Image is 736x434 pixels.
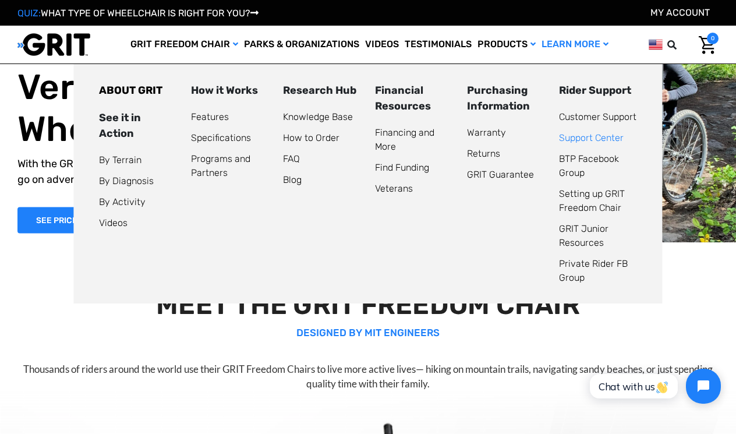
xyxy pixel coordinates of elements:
p: DESIGNED BY MIT ENGINEERS [19,326,718,341]
a: By Terrain [99,154,141,165]
a: Setting up GRIT Freedom Chair [559,188,625,213]
div: Research Hub [283,83,361,98]
a: Products [475,26,539,63]
a: QUIZ:WHAT TYPE OF WHEELCHAIR IS RIGHT FOR YOU? [17,8,259,19]
img: us.png [649,37,663,52]
a: Testimonials [402,26,475,63]
div: Financial Resources [375,83,453,114]
a: By Diagnosis [99,175,154,186]
a: Private Rider FB Group [559,258,628,283]
iframe: Tidio Chat [577,359,731,414]
span: QUIZ: [17,8,41,19]
a: Knowledge Base [283,111,353,122]
a: Veterans [375,183,413,194]
img: GRIT All-Terrain Wheelchair and Mobility Equipment [17,33,90,57]
div: See it in Action [99,110,177,142]
input: Search [673,33,690,57]
a: Cart with 0 items [690,33,719,57]
a: Returns [467,148,500,159]
a: Learn More [539,26,611,63]
div: How it Works [191,83,269,98]
a: Programs and Partners [191,153,250,178]
span: 0 [707,33,719,44]
div: Rider Support [559,83,637,98]
a: Specifications [191,132,251,143]
a: GRIT Junior Resources [559,223,608,248]
div: Purchasing Information [467,83,545,114]
span: Phone Number [157,48,220,59]
h1: The World's Most Versatile All-Terrain Wheelchair [17,24,377,150]
h2: MEET THE GRIT FREEDOM CHAIR [19,289,718,321]
a: Videos [362,26,402,63]
a: ABOUT GRIT [99,84,162,97]
a: Blog [283,174,302,185]
p: Thousands of riders around the world use their GRIT Freedom Chairs to live more active lives— hik... [19,362,718,391]
a: Financing and More [375,127,434,152]
a: Find Funding [375,162,429,173]
a: How to Order [283,132,339,143]
a: GRIT Freedom Chair [128,26,241,63]
a: Features [191,111,229,122]
a: By Activity [99,196,146,207]
a: Shop Now [17,207,105,233]
a: Account [650,7,710,18]
a: Support Center [559,132,624,143]
a: Videos [99,217,128,228]
p: With the GRIT Freedom Chair, explore the outdoors, get daily exercise, and go on adventures with ... [17,156,377,187]
img: Cart [699,36,716,54]
a: BTP Facebook Group [559,153,619,178]
a: Warranty [467,127,506,138]
a: Customer Support [559,111,636,122]
a: FAQ [283,153,300,164]
a: GRIT Guarantee [467,169,534,180]
a: Parks & Organizations [241,26,362,63]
